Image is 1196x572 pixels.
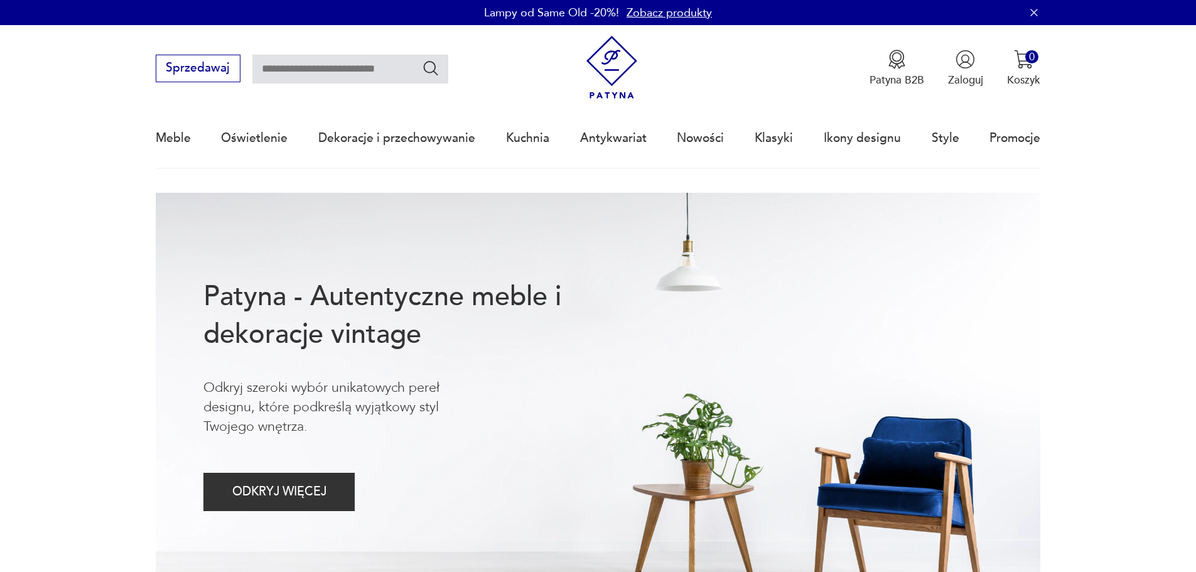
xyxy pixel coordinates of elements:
div: 0 [1025,50,1038,63]
a: Antykwariat [580,109,647,167]
a: Sprzedawaj [156,64,240,74]
img: Patyna - sklep z meblami i dekoracjami vintage [580,36,644,99]
img: Ikona medalu [887,50,907,69]
p: Koszyk [1007,73,1040,87]
a: Kuchnia [506,109,549,167]
p: Patyna B2B [870,73,924,87]
a: Oświetlenie [221,109,288,167]
button: 0Koszyk [1007,50,1040,87]
p: Lampy od Same Old -20%! [484,5,619,21]
a: Ikony designu [824,109,901,167]
img: Ikona koszyka [1014,50,1033,69]
img: Ikonka użytkownika [956,50,975,69]
a: Nowości [677,109,724,167]
a: Zobacz produkty [627,5,712,21]
a: Meble [156,109,191,167]
button: Szukaj [422,59,440,77]
button: ODKRYJ WIĘCEJ [203,473,355,511]
p: Zaloguj [948,73,983,87]
button: Patyna B2B [870,50,924,87]
button: Sprzedawaj [156,55,240,82]
a: ODKRYJ WIĘCEJ [203,488,355,498]
a: Style [932,109,959,167]
p: Odkryj szeroki wybór unikatowych pereł designu, które podkreślą wyjątkowy styl Twojego wnętrza. [203,378,490,437]
a: Dekoracje i przechowywanie [318,109,475,167]
a: Klasyki [755,109,793,167]
h1: Patyna - Autentyczne meble i dekoracje vintage [203,278,610,353]
button: Zaloguj [948,50,983,87]
a: Promocje [989,109,1040,167]
a: Ikona medaluPatyna B2B [870,50,924,87]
